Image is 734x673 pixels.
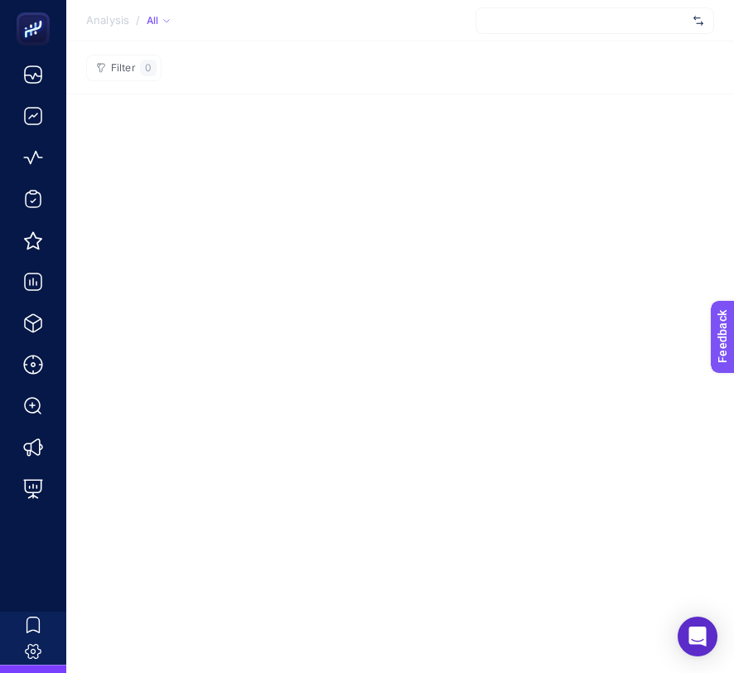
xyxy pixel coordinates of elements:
[693,12,703,29] img: svg%3e
[145,61,152,75] span: 0
[86,14,129,27] span: Analysis
[10,5,63,18] span: Feedback
[86,55,162,81] button: Filter0
[111,62,135,75] span: Filter
[136,13,140,27] span: /
[678,617,717,656] div: Open Intercom Messenger
[147,14,170,27] div: All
